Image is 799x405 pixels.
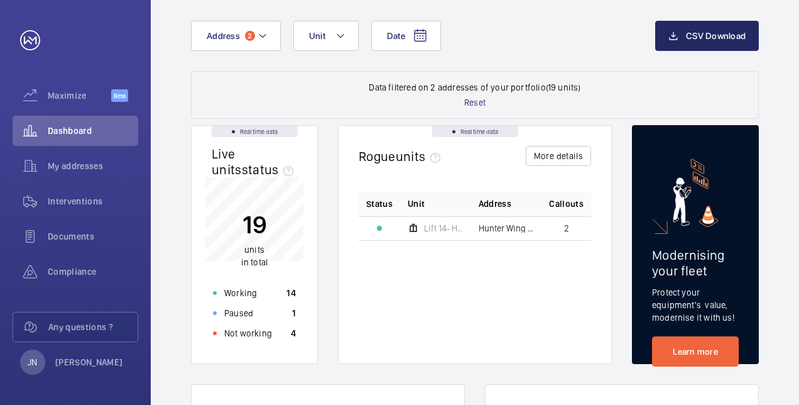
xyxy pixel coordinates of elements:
[48,230,138,243] span: Documents
[292,307,296,319] p: 1
[245,31,255,41] span: 2
[207,31,240,41] span: Address
[224,327,272,340] p: Not working
[549,197,584,210] span: Callouts
[48,89,111,102] span: Maximize
[652,286,739,324] p: Protect your equipment's value, modernise it with us!
[387,31,405,41] span: Date
[359,148,445,164] h2: Rogue
[241,209,268,240] p: 19
[291,327,296,340] p: 4
[212,146,298,177] h2: Live units
[564,224,569,233] span: 2
[212,126,298,137] div: Real time data
[655,21,759,51] button: CSV Download
[479,224,535,233] span: Hunter Wing & Jenner Wing - [GEOGRAPHIC_DATA]
[191,21,281,51] button: Address2
[244,245,264,255] span: units
[28,356,37,369] p: JN
[55,356,123,369] p: [PERSON_NAME]
[652,247,739,279] h2: Modernising your fleet
[48,321,138,333] span: Any questions ?
[224,287,257,299] p: Working
[396,148,446,164] span: units
[224,307,253,319] p: Paused
[686,31,746,41] span: CSV Download
[111,89,128,102] span: Beta
[526,146,591,166] button: More details
[424,224,464,233] span: Lift 14- Hunter Wing (7FL)
[464,96,486,109] p: Reset
[366,197,393,210] p: Status
[293,21,359,51] button: Unit
[48,160,138,172] span: My addresses
[286,287,296,299] p: 14
[242,162,299,177] span: status
[369,81,580,94] p: Data filtered on 2 addresses of your portfolio (19 units)
[371,21,441,51] button: Date
[673,158,719,227] img: marketing-card.svg
[48,125,138,137] span: Dashboard
[652,336,739,367] a: Learn more
[309,31,325,41] span: Unit
[432,126,518,137] div: Real time data
[479,197,511,210] span: Address
[48,195,138,208] span: Interventions
[241,243,268,269] p: in total
[408,197,425,210] span: Unit
[48,265,138,278] span: Compliance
